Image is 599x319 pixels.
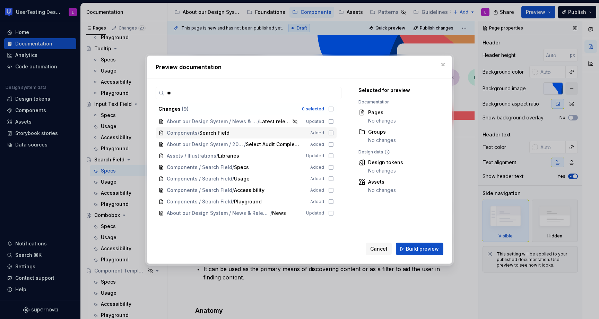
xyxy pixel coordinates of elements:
[234,164,249,171] span: Specs
[182,106,189,112] span: ( 9 )
[232,198,234,205] span: /
[167,187,232,194] span: Components / Search Field
[368,178,396,185] div: Assets
[216,152,218,159] span: /
[368,128,396,135] div: Groups
[396,243,443,255] button: Build preview
[368,167,403,174] div: No changes
[358,99,440,105] div: Documentation
[244,141,246,148] span: /
[167,141,244,148] span: About our Design System / 2025
[306,153,324,159] span: Updated
[198,129,199,136] span: /
[167,118,258,125] span: About our Design System / News & Releases
[167,175,232,182] span: Components / Search Field
[232,175,234,182] span: /
[310,199,324,204] span: Added
[167,164,232,171] span: Components / Search Field
[310,165,324,170] span: Added
[270,210,272,217] span: /
[358,87,440,94] div: Selected for preview
[368,109,396,116] div: Pages
[199,129,229,136] span: Search Field
[232,164,234,171] span: /
[156,63,443,71] h2: Preview documentation
[366,243,392,255] button: Cancel
[368,137,396,144] div: No changes
[258,118,259,125] span: /
[370,245,387,252] span: Cancel
[218,152,239,159] span: Libraries
[310,176,324,182] span: Added
[232,187,234,194] span: /
[310,130,324,136] span: Added
[167,129,198,136] span: Components
[306,210,324,216] span: Updated
[306,119,324,124] span: Updated
[158,106,298,112] div: Changes
[310,187,324,193] span: Added
[246,141,301,148] span: Select Audit Complete!
[259,118,291,125] span: Latest releases
[368,187,396,194] div: No changes
[234,187,264,194] span: Accessibility
[167,198,232,205] span: Components / Search Field
[272,210,286,217] span: News
[167,152,216,159] span: Assets / Illustrations
[234,198,262,205] span: Playground
[406,245,439,252] span: Build preview
[302,106,324,112] div: 0 selected
[167,210,270,217] span: About our Design System / News & Releases
[368,159,403,166] div: Design tokens
[234,175,250,182] span: Usage
[310,142,324,147] span: Added
[358,149,440,155] div: Design data
[368,117,396,124] div: No changes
